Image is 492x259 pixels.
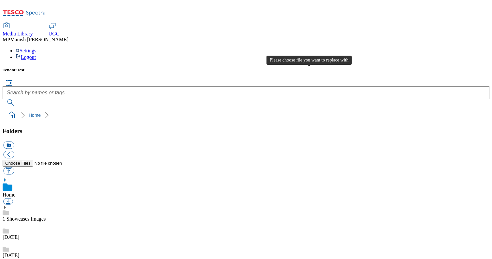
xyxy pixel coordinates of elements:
a: Logout [16,54,36,60]
a: home [7,110,17,120]
h5: Tenant: [3,67,489,73]
a: [DATE] [3,234,20,240]
a: Settings [16,48,36,53]
span: UGC [48,31,60,36]
nav: breadcrumb [3,109,489,121]
a: 1 Showcases Images [3,216,46,222]
span: MP [3,37,10,42]
a: UGC [48,23,60,37]
span: Manish [PERSON_NAME] [10,37,68,42]
a: [DATE] [3,252,20,258]
a: Media Library [3,23,33,37]
input: Search by names or tags [3,86,489,99]
a: Home [29,113,41,118]
h3: Folders [3,128,489,135]
span: Media Library [3,31,33,36]
a: Home [3,192,15,198]
span: Test [17,67,24,72]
